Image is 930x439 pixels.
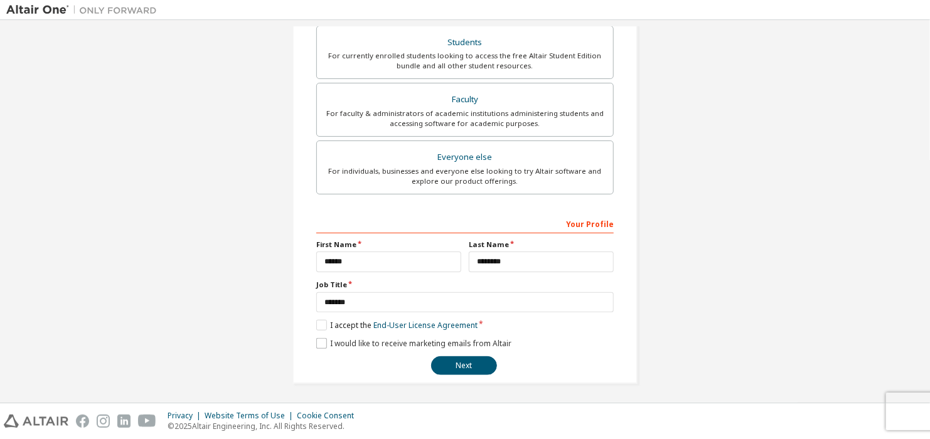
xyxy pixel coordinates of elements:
[117,415,131,428] img: linkedin.svg
[4,415,68,428] img: altair_logo.svg
[324,34,606,51] div: Students
[316,320,478,331] label: I accept the
[316,280,614,290] label: Job Title
[76,415,89,428] img: facebook.svg
[168,411,205,421] div: Privacy
[316,213,614,233] div: Your Profile
[431,356,497,375] button: Next
[297,411,361,421] div: Cookie Consent
[373,320,478,331] a: End-User License Agreement
[97,415,110,428] img: instagram.svg
[138,415,156,428] img: youtube.svg
[469,240,614,250] label: Last Name
[316,338,511,349] label: I would like to receive marketing emails from Altair
[324,91,606,108] div: Faculty
[168,421,361,431] p: © 2025 Altair Engineering, Inc. All Rights Reserved.
[324,166,606,186] div: For individuals, businesses and everyone else looking to try Altair software and explore our prod...
[324,149,606,166] div: Everyone else
[6,4,163,16] img: Altair One
[205,411,297,421] div: Website Terms of Use
[324,51,606,71] div: For currently enrolled students looking to access the free Altair Student Edition bundle and all ...
[316,240,461,250] label: First Name
[324,108,606,129] div: For faculty & administrators of academic institutions administering students and accessing softwa...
